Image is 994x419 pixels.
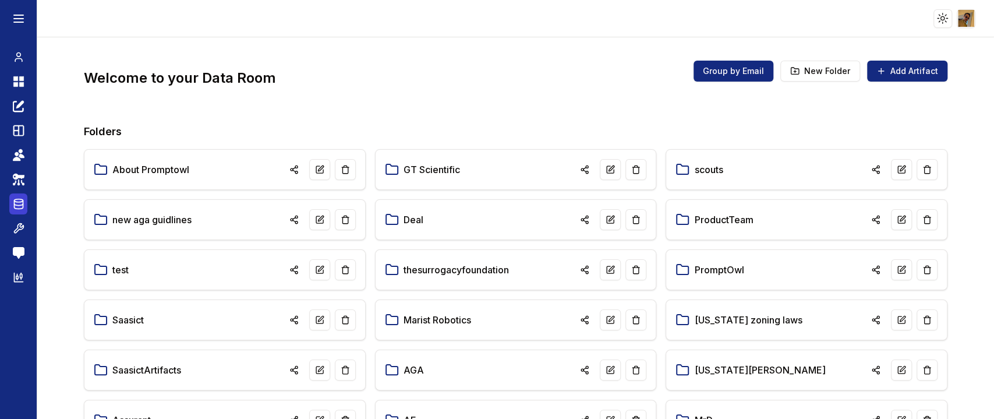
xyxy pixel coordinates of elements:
a: Saasict [112,313,144,327]
a: About Promptowl [112,163,189,177]
a: SaasictArtifacts [112,363,181,377]
button: Add Artifact [867,61,947,82]
a: PromptOwl [694,263,744,277]
a: [US_STATE][PERSON_NAME] [694,363,825,377]
a: test [112,263,129,277]
a: GT Scientific [404,163,460,177]
a: ProductTeam [694,213,753,227]
h1: Welcome to your Data Room [84,69,276,87]
a: thesurrogacyfoundation [404,263,509,277]
a: Deal [404,213,423,227]
img: feedback [13,247,24,259]
img: ACg8ocL-AA-IH69TDmxqebRqtuhIZVeiBSj8Y3qWulHXpMwmB02j8Yx_cw=s96-c [958,10,975,27]
button: New Folder [780,61,860,82]
a: AGA [404,363,424,377]
a: scouts [694,163,723,177]
a: Marist Robotics [404,313,471,327]
a: new aga guidlines [112,213,192,227]
a: [US_STATE] zoning laws [694,313,802,327]
h2: Folders [84,124,947,140]
button: Group by Email [694,61,773,82]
